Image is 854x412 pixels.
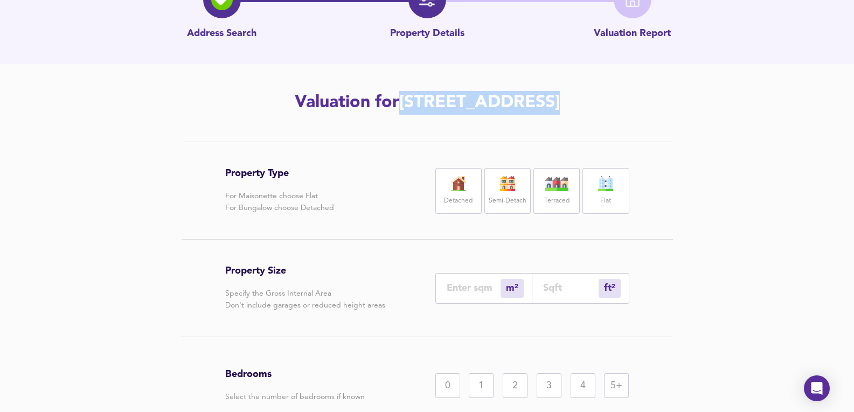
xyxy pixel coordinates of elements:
[501,279,524,298] div: m²
[494,176,521,191] img: house-icon
[444,194,473,208] label: Detached
[543,176,570,191] img: house-icon
[537,373,561,398] div: 3
[503,373,527,398] div: 2
[225,368,365,380] h3: Bedrooms
[435,168,482,214] div: Detached
[390,27,464,41] p: Property Details
[604,373,629,398] div: 5+
[600,194,611,208] label: Flat
[571,373,595,398] div: 4
[435,373,460,398] div: 0
[484,168,531,214] div: Semi-Detach
[594,27,671,41] p: Valuation Report
[533,168,580,214] div: Terraced
[225,391,365,403] p: Select the number of bedrooms if known
[225,288,385,311] p: Specify the Gross Internal Area Don't include garages or reduced height areas
[599,279,621,298] div: m²
[122,91,732,115] h2: Valuation for [STREET_ADDRESS]
[225,190,334,214] p: For Maisonette choose Flat For Bungalow choose Detached
[225,167,334,179] h3: Property Type
[592,176,619,191] img: flat-icon
[543,282,599,294] input: Sqft
[489,194,526,208] label: Semi-Detach
[447,282,501,294] input: Enter sqm
[582,168,629,214] div: Flat
[445,176,472,191] img: house-icon
[225,265,385,277] h3: Property Size
[469,373,494,398] div: 1
[544,194,570,208] label: Terraced
[187,27,256,41] p: Address Search
[804,375,830,401] div: Open Intercom Messenger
